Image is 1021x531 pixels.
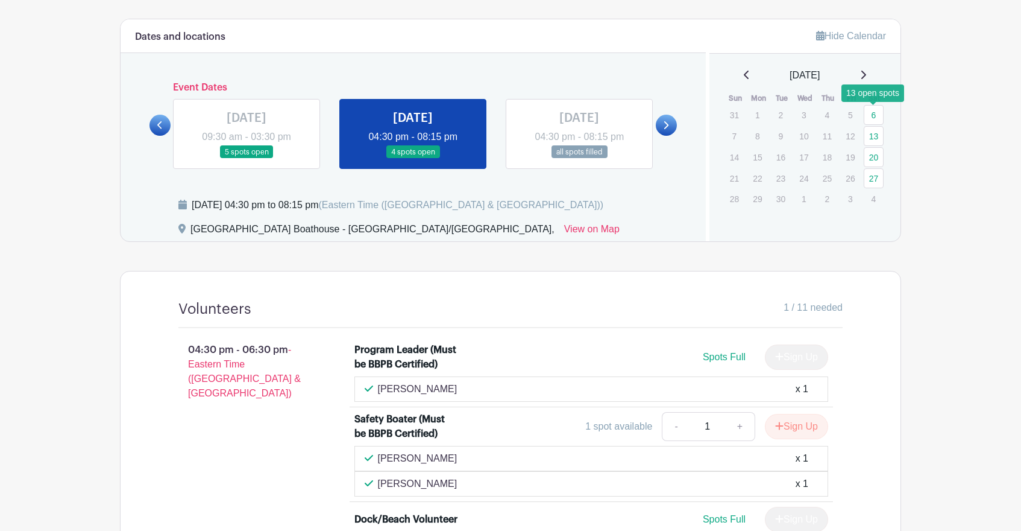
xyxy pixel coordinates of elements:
p: 5 [840,106,860,124]
p: 12 [840,127,860,145]
button: Sign Up [765,414,828,439]
p: 14 [724,148,744,167]
div: Dock/Beach Volunteer [354,512,457,527]
p: 3 [794,106,814,124]
p: 25 [817,169,837,188]
span: [DATE] [790,68,820,83]
div: 13 open spots [841,84,904,102]
p: 10 [794,127,814,145]
p: 26 [840,169,860,188]
a: - [662,412,690,441]
a: 6 [864,105,884,125]
a: 13 [864,126,884,146]
p: 9 [771,127,791,145]
th: Mon [747,92,770,104]
p: 3 [840,189,860,208]
p: 8 [747,127,767,145]
span: Spots Full [703,352,746,362]
div: Program Leader (Must be BBPB Certified) [354,343,459,372]
p: 19 [840,148,860,167]
p: 31 [724,106,744,124]
div: [DATE] 04:30 pm to 08:15 pm [192,198,603,212]
p: 28 [724,189,744,208]
div: x 1 [796,451,808,466]
th: Thu [817,92,840,104]
p: 16 [771,148,791,167]
p: 18 [817,148,837,167]
p: 2 [817,189,837,208]
div: Safety Boater (Must be BBPB Certified) [354,412,459,441]
p: 4 [817,106,837,124]
a: + [725,412,755,441]
p: 7 [724,127,744,145]
p: [PERSON_NAME] [378,451,457,466]
th: Sun [724,92,747,104]
p: 1 [794,189,814,208]
p: 1 [747,106,767,124]
p: [PERSON_NAME] [378,382,457,396]
p: 4 [864,189,884,208]
th: Wed [793,92,817,104]
a: 27 [864,168,884,188]
span: (Eastern Time ([GEOGRAPHIC_DATA] & [GEOGRAPHIC_DATA])) [318,200,603,210]
p: 22 [747,169,767,188]
th: Tue [770,92,794,104]
h6: Event Dates [171,82,656,94]
div: 1 spot available [585,419,652,434]
p: 23 [771,169,791,188]
p: 11 [817,127,837,145]
p: 04:30 pm - 06:30 pm [159,338,335,405]
p: 30 [771,189,791,208]
p: 24 [794,169,814,188]
a: View on Map [564,222,620,241]
div: x 1 [796,382,808,396]
a: Hide Calendar [816,31,886,41]
span: 1 / 11 needed [784,300,843,315]
span: Spots Full [703,514,746,524]
th: Fri [840,92,863,104]
div: x 1 [796,477,808,491]
p: 2 [771,106,791,124]
p: 15 [747,148,767,167]
div: [GEOGRAPHIC_DATA] Boathouse - [GEOGRAPHIC_DATA]/[GEOGRAPHIC_DATA], [190,222,554,241]
p: 21 [724,169,744,188]
a: 20 [864,147,884,167]
h4: Volunteers [178,300,251,318]
p: 17 [794,148,814,167]
p: [PERSON_NAME] [378,477,457,491]
h6: Dates and locations [135,31,225,43]
p: 29 [747,189,767,208]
